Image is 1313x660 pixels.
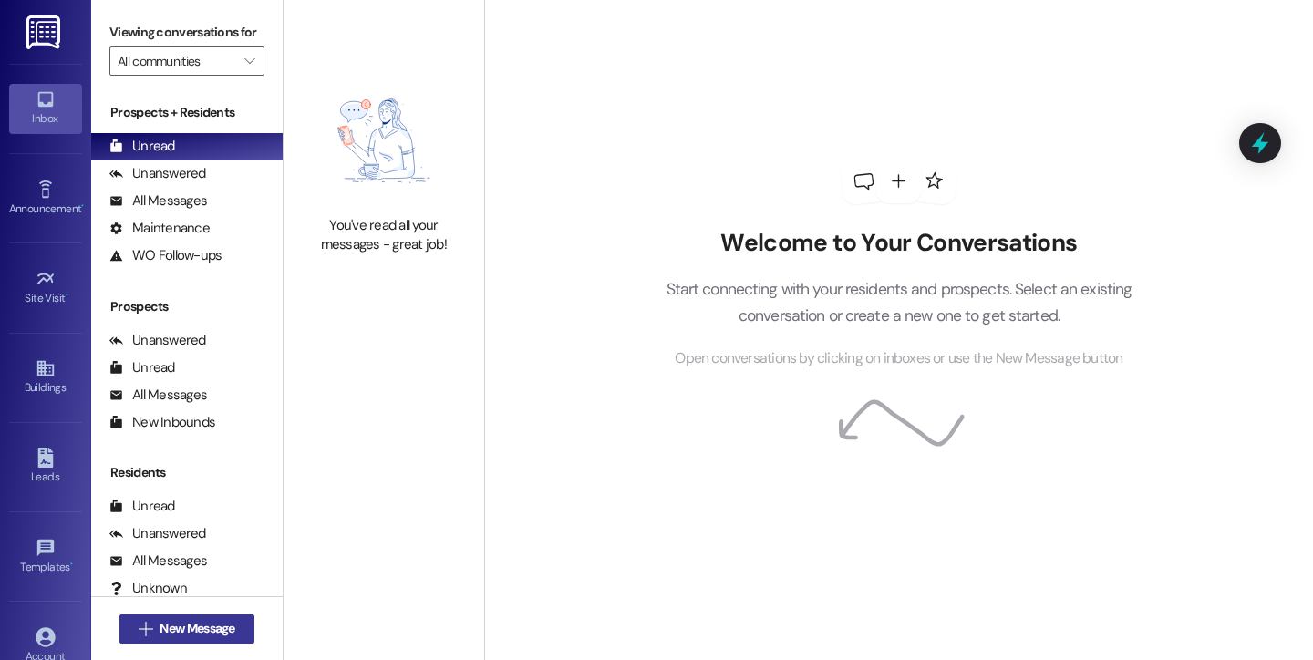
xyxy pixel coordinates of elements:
div: WO Follow-ups [109,246,222,265]
img: empty-state [304,75,464,207]
p: Start connecting with your residents and prospects. Select an existing conversation or create a n... [638,276,1160,328]
span: • [81,200,84,212]
div: Maintenance [109,219,210,238]
span: Open conversations by clicking on inboxes or use the New Message button [675,347,1122,370]
span: New Message [160,619,234,638]
div: All Messages [109,191,207,211]
button: New Message [119,614,254,644]
a: Inbox [9,84,82,133]
a: Leads [9,442,82,491]
span: • [70,558,73,571]
a: Templates • [9,532,82,582]
div: Unknown [109,579,187,598]
a: Buildings [9,353,82,402]
div: Prospects + Residents [91,103,283,122]
div: Unread [109,497,175,516]
input: All communities [118,46,235,76]
h2: Welcome to Your Conversations [638,229,1160,258]
div: All Messages [109,386,207,405]
div: Unanswered [109,164,206,183]
div: Unanswered [109,524,206,543]
div: New Inbounds [109,413,215,432]
div: Unread [109,358,175,377]
i:  [139,622,152,636]
div: Unanswered [109,331,206,350]
div: You've read all your messages - great job! [304,216,464,255]
div: Residents [91,463,283,482]
label: Viewing conversations for [109,18,264,46]
img: ResiDesk Logo [26,15,64,49]
div: Unread [109,137,175,156]
div: Prospects [91,297,283,316]
a: Site Visit • [9,263,82,313]
i:  [244,54,254,68]
div: All Messages [109,552,207,571]
span: • [66,289,68,302]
